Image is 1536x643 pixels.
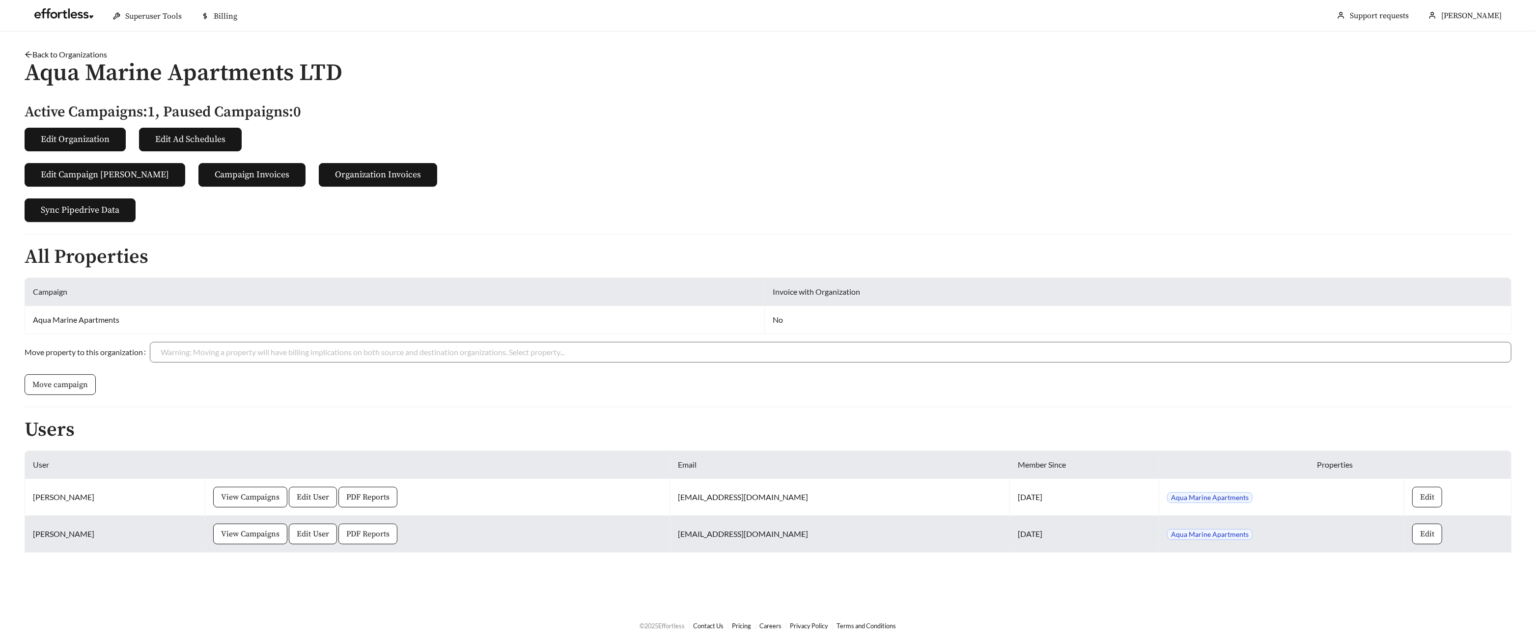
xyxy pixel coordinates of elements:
[25,246,1511,268] h2: All Properties
[25,479,205,516] td: [PERSON_NAME]
[319,163,437,187] button: Organization Invoices
[25,50,107,59] a: arrow-leftBack to Organizations
[25,51,32,58] span: arrow-left
[125,11,182,21] span: Superuser Tools
[32,379,88,391] span: Move campaign
[25,342,150,363] label: Move property to this organization
[297,491,329,503] span: Edit User
[640,622,685,630] span: © 2025 Effortless
[1167,529,1253,540] span: Aqua Marine Apartments
[139,128,242,151] button: Edit Ad Schedules
[694,622,724,630] a: Contact Us
[41,168,169,181] span: Edit Campaign [PERSON_NAME]
[213,529,287,538] a: View Campaigns
[1010,479,1159,516] td: [DATE]
[837,622,896,630] a: Terms and Conditions
[198,163,306,187] button: Campaign Invoices
[338,524,397,544] button: PDF Reports
[760,622,782,630] a: Careers
[25,198,136,222] button: Sync Pipedrive Data
[1420,491,1434,503] span: Edit
[670,451,1010,479] th: Email
[1010,451,1159,479] th: Member Since
[25,419,1511,441] h2: Users
[25,374,96,395] button: Move campaign
[1159,451,1511,479] th: Properties
[1010,516,1159,553] td: [DATE]
[155,133,225,146] span: Edit Ad Schedules
[25,128,126,151] button: Edit Organization
[289,487,337,507] button: Edit User
[25,278,765,306] th: Campaign
[338,487,397,507] button: PDF Reports
[790,622,829,630] a: Privacy Policy
[1441,11,1502,21] span: [PERSON_NAME]
[346,528,390,540] span: PDF Reports
[1167,492,1253,503] span: Aqua Marine Apartments
[213,492,287,501] a: View Campaigns
[214,11,237,21] span: Billing
[25,104,1511,120] h5: Active Campaigns: 1 , Paused Campaigns: 0
[41,203,119,217] span: Sync Pipedrive Data
[25,163,185,187] button: Edit Campaign [PERSON_NAME]
[289,524,337,544] button: Edit User
[289,492,337,501] a: Edit User
[25,516,205,553] td: [PERSON_NAME]
[213,524,287,544] button: View Campaigns
[335,168,421,181] span: Organization Invoices
[221,528,279,540] span: View Campaigns
[1350,11,1409,21] a: Support requests
[215,168,289,181] span: Campaign Invoices
[213,487,287,507] button: View Campaigns
[25,60,1511,86] h1: Aqua Marine Apartments LTD
[161,342,1501,362] input: Move property to this organization
[289,529,337,538] a: Edit User
[297,528,329,540] span: Edit User
[41,133,110,146] span: Edit Organization
[670,516,1010,553] td: [EMAIL_ADDRESS][DOMAIN_NAME]
[1420,528,1434,540] span: Edit
[1412,487,1442,507] button: Edit
[221,491,279,503] span: View Campaigns
[25,306,765,334] td: Aqua Marine Apartments
[25,451,205,479] th: User
[765,278,1511,306] th: Invoice with Organization
[732,622,752,630] a: Pricing
[670,479,1010,516] td: [EMAIL_ADDRESS][DOMAIN_NAME]
[765,306,1511,334] td: No
[1412,524,1442,544] button: Edit
[346,491,390,503] span: PDF Reports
